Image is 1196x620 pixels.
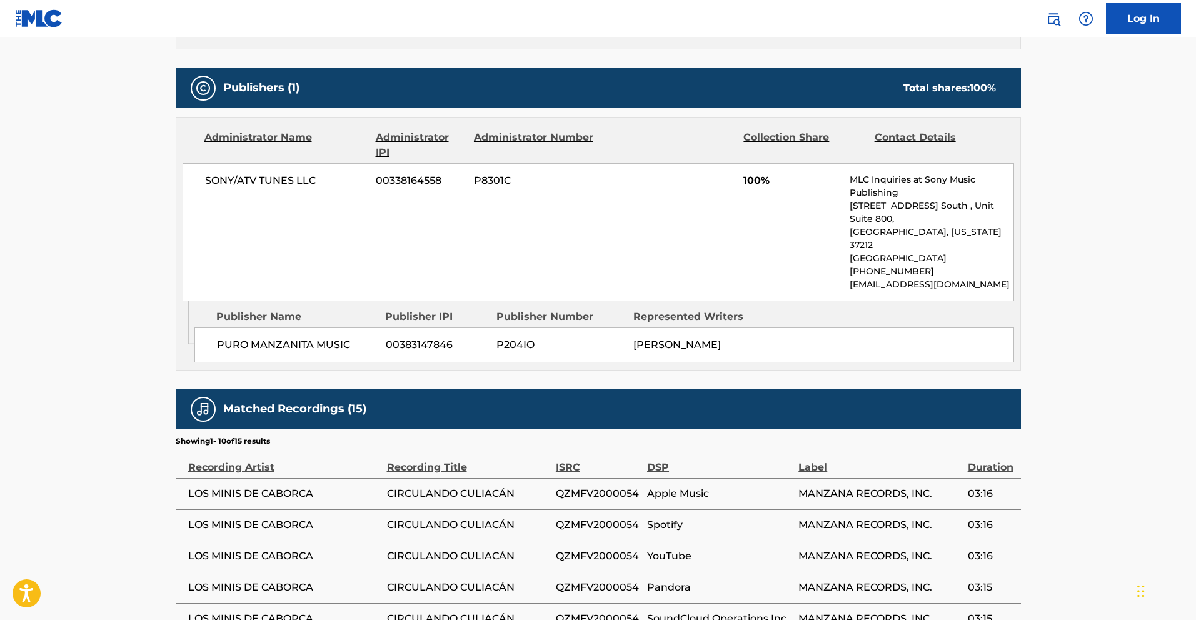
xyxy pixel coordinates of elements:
h5: Matched Recordings (15) [223,402,366,416]
span: MANZANA RECORDS, INC. [798,517,961,532]
span: PURO MANZANITA MUSIC [217,337,376,352]
span: CIRCULANDO CULIACÁN [387,486,550,501]
div: Publisher Name [216,309,376,324]
div: ISRC [556,447,641,475]
span: 100% [743,173,840,188]
span: 03:16 [968,517,1015,532]
iframe: Chat Widget [1133,560,1196,620]
span: [PERSON_NAME] [633,339,721,351]
div: Total shares: [903,81,996,96]
span: YouTube [647,549,792,564]
p: [GEOGRAPHIC_DATA] [850,252,1013,265]
p: [GEOGRAPHIC_DATA], [US_STATE] 37212 [850,226,1013,252]
p: [STREET_ADDRESS] South , Unit Suite 800, [850,199,1013,226]
span: Pandora [647,580,792,595]
span: SONY/ATV TUNES LLC [205,173,367,188]
span: 00338164558 [376,173,465,188]
div: Contact Details [875,130,996,160]
span: P8301C [474,173,595,188]
p: [PHONE_NUMBER] [850,265,1013,278]
img: search [1046,11,1061,26]
span: QZMFV2000054 [556,517,641,532]
span: MANZANA RECORDS, INC. [798,486,961,501]
span: 03:16 [968,549,1015,564]
span: 03:15 [968,580,1015,595]
div: Drag [1137,572,1145,610]
a: Log In [1106,3,1181,34]
span: LOS MINIS DE CABORCA [188,517,381,532]
img: MLC Logo [15,9,63,27]
div: Help [1073,6,1098,31]
p: Showing 1 - 10 of 15 results [176,436,270,447]
div: Recording Title [387,447,550,475]
div: Administrator IPI [376,130,465,160]
span: P204IO [496,337,624,352]
p: [EMAIL_ADDRESS][DOMAIN_NAME] [850,278,1013,291]
div: Recording Artist [188,447,381,475]
span: CIRCULANDO CULIACÁN [387,517,550,532]
span: LOS MINIS DE CABORCA [188,549,381,564]
div: Duration [968,447,1015,475]
div: Label [798,447,961,475]
span: 00383147846 [386,337,487,352]
span: MANZANA RECORDS, INC. [798,580,961,595]
span: Apple Music [647,486,792,501]
div: DSP [647,447,792,475]
span: 100 % [970,82,996,94]
div: Represented Writers [633,309,761,324]
h5: Publishers (1) [223,81,299,95]
a: Public Search [1041,6,1066,31]
span: CIRCULANDO CULIACÁN [387,549,550,564]
p: MLC Inquiries at Sony Music Publishing [850,173,1013,199]
div: Collection Share [743,130,865,160]
img: help [1078,11,1093,26]
span: MANZANA RECORDS, INC. [798,549,961,564]
span: QZMFV2000054 [556,580,641,595]
div: Publisher Number [496,309,624,324]
div: Administrator Name [204,130,366,160]
span: LOS MINIS DE CABORCA [188,486,381,501]
img: Matched Recordings [196,402,211,417]
div: Publisher IPI [385,309,487,324]
span: 03:16 [968,486,1015,501]
span: QZMFV2000054 [556,549,641,564]
span: LOS MINIS DE CABORCA [188,580,381,595]
span: CIRCULANDO CULIACÁN [387,580,550,595]
span: QZMFV2000054 [556,486,641,501]
img: Publishers [196,81,211,96]
span: Spotify [647,517,792,532]
div: Administrator Number [474,130,595,160]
